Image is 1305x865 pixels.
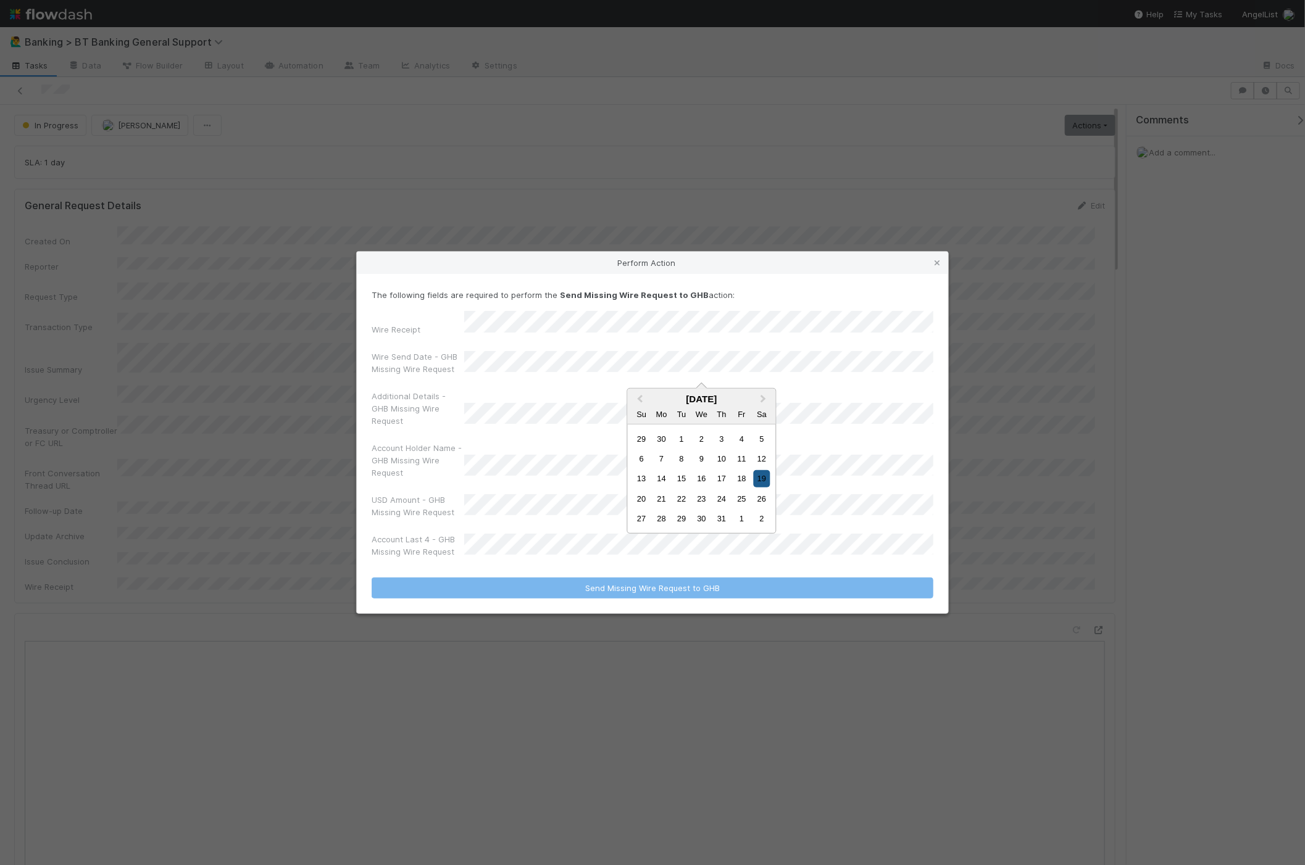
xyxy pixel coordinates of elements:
[713,470,730,487] div: Choose Thursday, July 17th, 2025
[693,406,710,423] div: Wednesday
[733,470,750,487] div: Choose Friday, July 18th, 2025
[713,406,730,423] div: Thursday
[753,470,770,487] div: Choose Saturday, July 19th, 2025
[713,450,730,467] div: Choose Thursday, July 10th, 2025
[753,430,770,447] div: Choose Saturday, July 5th, 2025
[713,510,730,527] div: Choose Thursday, July 31st, 2025
[693,450,710,467] div: Choose Wednesday, July 9th, 2025
[673,406,690,423] div: Tuesday
[372,350,464,375] label: Wire Send Date - GHB Missing Wire Request
[673,430,690,447] div: Choose Tuesday, July 1st, 2025
[560,290,709,300] strong: Send Missing Wire Request to GHB
[633,470,650,487] div: Choose Sunday, July 13th, 2025
[753,450,770,467] div: Choose Saturday, July 12th, 2025
[673,470,690,487] div: Choose Tuesday, July 15th, 2025
[693,510,710,527] div: Choose Wednesday, July 30th, 2025
[372,577,933,598] button: Send Missing Wire Request to GHB
[693,470,710,487] div: Choose Wednesday, July 16th, 2025
[733,406,750,423] div: Friday
[633,430,650,447] div: Choose Sunday, June 29th, 2025
[753,490,770,507] div: Choose Saturday, July 26th, 2025
[629,390,649,410] button: Previous Month
[653,450,670,467] div: Choose Monday, July 7th, 2025
[372,533,464,558] label: Account Last 4 - GHB Missing Wire Request
[633,406,650,423] div: Sunday
[372,289,933,301] p: The following fields are required to perform the action:
[673,490,690,507] div: Choose Tuesday, July 22nd, 2025
[753,406,770,423] div: Saturday
[653,430,670,447] div: Choose Monday, June 30th, 2025
[693,430,710,447] div: Choose Wednesday, July 2nd, 2025
[628,394,776,404] div: [DATE]
[733,490,750,507] div: Choose Friday, July 25th, 2025
[733,450,750,467] div: Choose Friday, July 11th, 2025
[673,510,690,527] div: Choose Tuesday, July 29th, 2025
[627,388,777,534] div: Choose Date
[755,390,775,410] button: Next Month
[653,510,670,527] div: Choose Monday, July 28th, 2025
[357,252,948,274] div: Perform Action
[713,430,730,447] div: Choose Thursday, July 3rd, 2025
[372,442,464,479] label: Account Holder Name - GHB Missing Wire Request
[632,429,772,529] div: Month July, 2025
[633,490,650,507] div: Choose Sunday, July 20th, 2025
[653,406,670,423] div: Monday
[733,430,750,447] div: Choose Friday, July 4th, 2025
[713,490,730,507] div: Choose Thursday, July 24th, 2025
[633,450,650,467] div: Choose Sunday, July 6th, 2025
[633,510,650,527] div: Choose Sunday, July 27th, 2025
[653,470,670,487] div: Choose Monday, July 14th, 2025
[673,450,690,467] div: Choose Tuesday, July 8th, 2025
[693,490,710,507] div: Choose Wednesday, July 23rd, 2025
[372,390,464,427] label: Additional Details - GHB Missing Wire Request
[372,494,464,518] label: USD Amount - GHB Missing Wire Request
[372,323,420,336] label: Wire Receipt
[653,490,670,507] div: Choose Monday, July 21st, 2025
[753,510,770,527] div: Choose Saturday, August 2nd, 2025
[733,510,750,527] div: Choose Friday, August 1st, 2025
